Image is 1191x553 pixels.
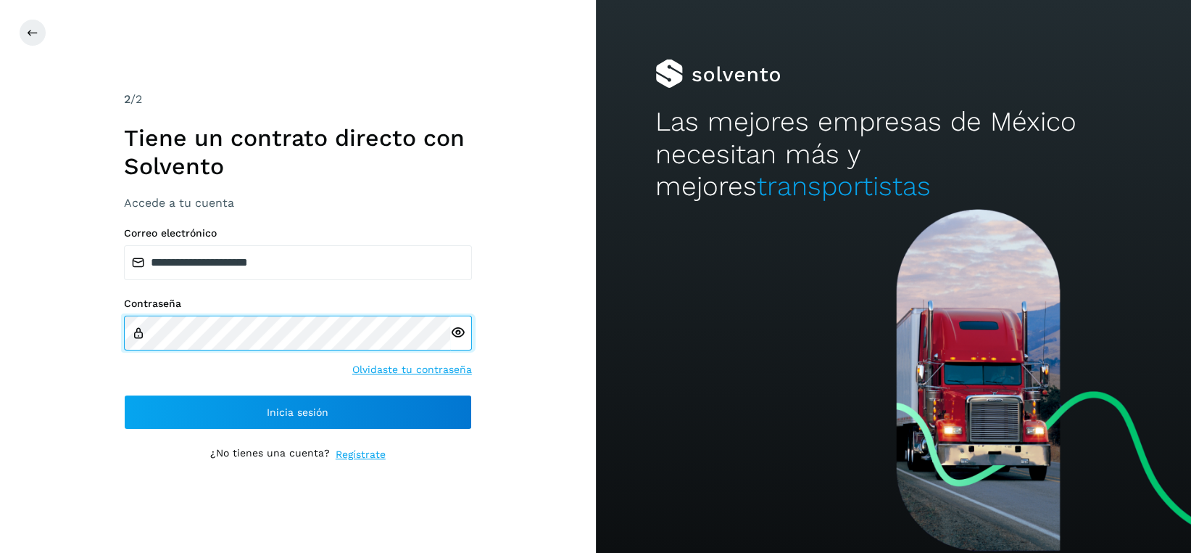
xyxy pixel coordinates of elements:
h2: Las mejores empresas de México necesitan más y mejores [655,106,1132,202]
div: /2 [124,91,472,108]
span: transportistas [757,171,931,202]
a: Olvidaste tu contraseña [352,362,472,377]
h3: Accede a tu cuenta [124,196,472,210]
label: Correo electrónico [124,227,472,239]
span: Inicia sesión [267,407,328,417]
p: ¿No tienes una cuenta? [210,447,330,462]
h1: Tiene un contrato directo con Solvento [124,124,472,180]
label: Contraseña [124,298,472,310]
span: 2 [124,92,130,106]
a: Regístrate [336,447,386,462]
button: Inicia sesión [124,395,472,430]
